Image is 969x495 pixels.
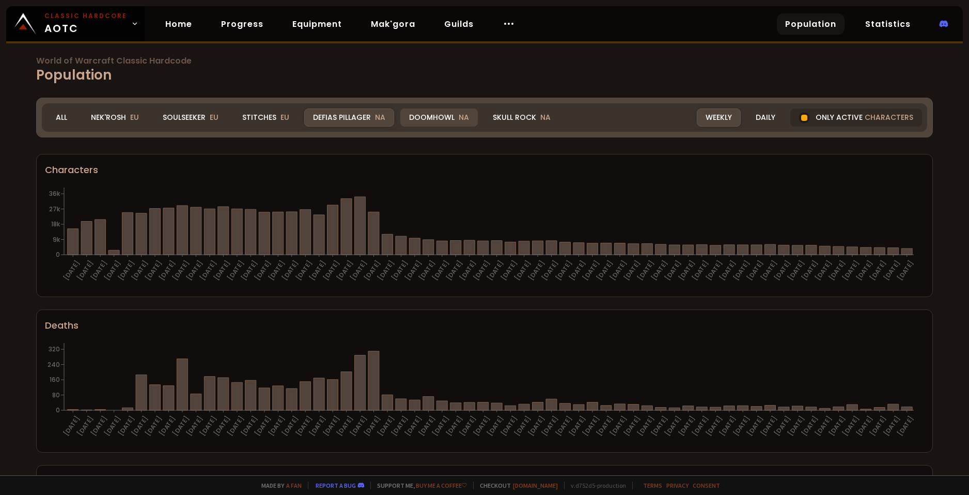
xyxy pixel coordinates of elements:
text: [DATE] [102,259,122,282]
text: [DATE] [554,414,574,438]
text: [DATE] [622,414,642,438]
text: [DATE] [868,259,888,282]
text: [DATE] [854,259,874,282]
tspan: 160 [50,375,60,384]
text: [DATE] [745,414,765,438]
tspan: 27k [49,205,60,213]
text: [DATE] [280,414,301,438]
span: AOTC [44,11,127,36]
text: [DATE] [772,259,792,282]
text: [DATE] [636,414,656,438]
text: [DATE] [321,259,341,282]
text: [DATE] [759,414,779,438]
div: Only active [790,109,922,127]
text: [DATE] [184,259,205,282]
text: [DATE] [827,259,847,282]
text: [DATE] [431,259,451,282]
tspan: 0 [56,250,60,259]
text: [DATE] [663,259,683,282]
text: [DATE] [362,259,382,282]
text: [DATE] [677,414,697,438]
text: [DATE] [458,414,478,438]
div: Skull Rock [484,109,559,127]
tspan: 9k [53,235,60,244]
tspan: 36k [49,189,60,198]
text: [DATE] [198,414,218,438]
text: [DATE] [307,414,327,438]
text: [DATE] [294,259,314,282]
text: [DATE] [608,259,629,282]
div: Weekly [697,109,741,127]
text: [DATE] [267,414,287,438]
text: [DATE] [814,414,834,438]
text: [DATE] [649,414,669,438]
text: [DATE] [431,414,451,438]
text: [DATE] [61,414,82,438]
text: [DATE] [417,259,437,282]
text: [DATE] [786,259,806,282]
text: [DATE] [622,259,642,282]
text: [DATE] [868,414,888,438]
text: [DATE] [239,414,259,438]
div: Defias Pillager [304,109,394,127]
div: Nek'Rosh [82,109,148,127]
text: [DATE] [75,259,95,282]
text: [DATE] [786,414,806,438]
text: [DATE] [677,259,697,282]
a: Statistics [857,13,919,35]
tspan: 80 [52,391,60,399]
a: Guilds [436,13,482,35]
span: NA [375,112,385,122]
text: [DATE] [171,259,191,282]
text: [DATE] [526,259,546,282]
span: World of Warcraft Classic Hardcode [36,57,933,65]
text: [DATE] [499,259,519,282]
a: Consent [693,482,720,489]
span: EU [130,112,139,122]
div: Doomhowl [400,109,478,127]
tspan: 0 [56,406,60,414]
text: [DATE] [472,259,492,282]
text: [DATE] [458,259,478,282]
span: NA [540,112,551,122]
text: [DATE] [691,259,711,282]
div: Soulseeker [154,109,227,127]
text: [DATE] [376,259,396,282]
text: [DATE] [212,414,232,438]
text: [DATE] [171,414,191,438]
text: [DATE] [144,414,164,438]
text: [DATE] [896,259,916,282]
tspan: 18k [51,220,60,228]
text: [DATE] [144,259,164,282]
text: [DATE] [335,259,355,282]
text: [DATE] [444,414,464,438]
a: [DOMAIN_NAME] [513,482,558,489]
text: [DATE] [472,414,492,438]
text: [DATE] [649,259,669,282]
a: Report a bug [316,482,356,489]
text: [DATE] [731,259,752,282]
h1: Population [36,57,933,85]
text: [DATE] [389,414,410,438]
text: [DATE] [198,259,218,282]
text: [DATE] [89,259,109,282]
text: [DATE] [280,259,301,282]
text: [DATE] [376,414,396,438]
text: [DATE] [704,259,724,282]
text: [DATE] [882,414,902,438]
text: [DATE] [595,259,615,282]
text: [DATE] [335,414,355,438]
text: [DATE] [512,259,533,282]
text: [DATE] [102,414,122,438]
text: [DATE] [130,414,150,438]
a: Classic HardcoreAOTC [6,6,145,41]
text: [DATE] [307,259,327,282]
text: [DATE] [772,414,792,438]
text: [DATE] [89,414,109,438]
tspan: 320 [49,345,60,353]
text: [DATE] [745,259,765,282]
text: [DATE] [486,259,506,282]
text: [DATE] [717,259,738,282]
text: [DATE] [704,414,724,438]
span: NA [459,112,469,122]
